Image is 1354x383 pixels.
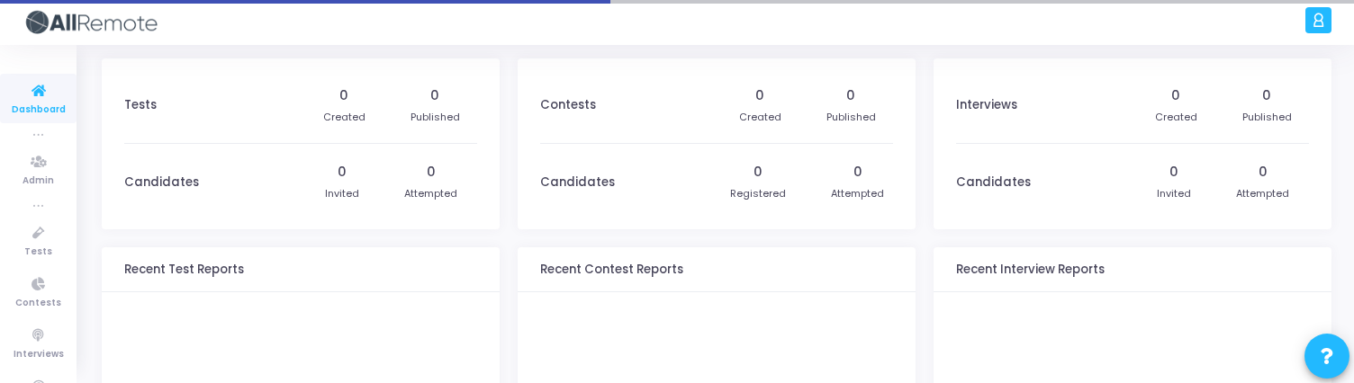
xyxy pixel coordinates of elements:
div: 0 [338,163,347,182]
h3: Candidates [956,175,1031,190]
h3: Tests [124,98,157,112]
h3: Recent Interview Reports [956,263,1105,277]
div: Invited [325,186,359,201]
div: Registered [730,186,786,201]
div: 0 [1262,86,1271,105]
h3: Contests [540,98,596,112]
div: 0 [846,86,855,105]
div: Published [1242,110,1292,125]
div: Attempted [404,186,457,201]
h3: Interviews [956,98,1017,112]
div: 0 [1171,86,1180,105]
div: 0 [754,163,763,182]
div: 0 [1169,163,1178,182]
div: 0 [755,86,764,105]
h3: Candidates [540,175,615,190]
div: Attempted [831,186,884,201]
div: Published [411,110,460,125]
span: Interviews [14,347,64,362]
span: Contests [15,296,61,311]
div: 0 [427,163,436,182]
div: Published [826,110,876,125]
div: Created [739,110,781,125]
h3: Recent Test Reports [124,263,244,277]
span: Dashboard [12,102,66,118]
h3: Candidates [124,175,199,190]
div: Created [1155,110,1197,125]
span: Tests [24,245,52,260]
div: Invited [1157,186,1191,201]
div: Attempted [1236,186,1289,201]
h3: Recent Contest Reports [540,263,683,277]
div: 0 [339,86,348,105]
img: logo [23,4,158,40]
div: 0 [853,163,862,182]
div: 0 [1259,163,1268,182]
div: Created [323,110,366,125]
div: 0 [430,86,439,105]
span: Admin [23,174,54,189]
